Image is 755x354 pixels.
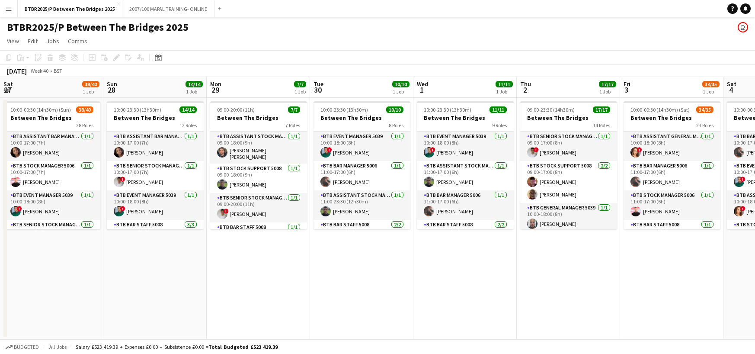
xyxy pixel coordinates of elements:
[210,164,307,193] app-card-role: BTB Stock support 50081/109:00-18:00 (9h)[PERSON_NAME]
[389,122,403,129] span: 8 Roles
[624,220,720,249] app-card-role: BTB Bar Staff 50081/111:30-16:30 (5h)
[599,81,616,87] span: 17/17
[520,80,531,88] span: Thu
[217,106,255,113] span: 09:00-20:00 (11h)
[624,114,720,122] h3: Between The Bridges
[76,122,93,129] span: 28 Roles
[210,114,307,122] h3: Between The Bridges
[417,114,514,122] h3: Between The Bridges
[285,122,300,129] span: 7 Roles
[120,177,125,182] span: !
[106,85,117,95] span: 28
[314,190,410,220] app-card-role: BTB Assistant Stock Manager 50061/111:00-23:30 (12h30m)[PERSON_NAME]
[417,101,514,229] app-job-card: 10:00-23:30 (13h30m)11/11Between The Bridges9 RolesBTB Event Manager 50391/110:00-18:00 (8h)![PER...
[288,106,300,113] span: 7/7
[740,177,745,182] span: !
[727,80,736,88] span: Sat
[320,106,368,113] span: 10:00-23:30 (13h30m)
[314,161,410,190] app-card-role: BTB Bar Manager 50061/111:00-17:00 (6h)[PERSON_NAME]
[703,88,719,95] div: 1 Job
[624,101,720,229] app-job-card: 10:00-00:30 (14h30m) (Sat)34/35Between The Bridges23 RolesBTB Assistant General Manager 50061/110...
[314,80,323,88] span: Tue
[7,67,27,75] div: [DATE]
[4,342,40,352] button: Budgeted
[107,101,204,229] div: 10:00-23:30 (13h30m)14/14Between The Bridges12 RolesBTB Assistant Bar Manager 50061/110:00-17:00 ...
[520,161,617,203] app-card-role: BTB Stock support 50082/209:00-17:00 (8h)[PERSON_NAME][PERSON_NAME]
[740,206,745,211] span: !
[14,344,39,350] span: Budgeted
[210,80,221,88] span: Mon
[624,80,630,88] span: Fri
[107,161,204,190] app-card-role: BTB Senior Stock Manager 50061/110:00-17:00 (7h)![PERSON_NAME]
[417,220,514,264] app-card-role: BTB Bar Staff 50082/211:30-17:30 (6h)
[10,106,71,113] span: 10:00-00:30 (14h30m) (Sun)
[637,147,642,152] span: !
[314,132,410,161] app-card-role: BTB Event Manager 50391/110:00-18:00 (8h)![PERSON_NAME]
[622,85,630,95] span: 3
[520,101,617,229] div: 09:00-23:30 (14h30m)17/17Between The Bridges14 RolesBTB Senior Stock Manager 50061/109:00-17:00 (...
[186,81,203,87] span: 14/14
[520,203,617,232] app-card-role: BTB General Manager 50391/110:00-18:00 (8h)[PERSON_NAME]
[312,85,323,95] span: 30
[24,35,41,47] a: Edit
[224,209,229,214] span: !
[209,85,221,95] span: 29
[82,81,99,87] span: 38/40
[107,80,117,88] span: Sun
[3,101,100,229] app-job-card: 10:00-00:30 (14h30m) (Sun)38/40Between The Bridges28 RolesBTB Assistant Bar Manager 50061/110:00-...
[107,114,204,122] h3: Between The Bridges
[520,114,617,122] h3: Between The Bridges
[179,122,197,129] span: 12 Roles
[624,161,720,190] app-card-role: BTB Bar Manager 50061/111:00-17:00 (6h)[PERSON_NAME]
[2,85,13,95] span: 27
[120,206,125,211] span: !
[64,35,91,47] a: Comms
[519,85,531,95] span: 2
[738,22,748,32] app-user-avatar: Amy Cane
[7,37,19,45] span: View
[210,222,307,252] app-card-role: BTB Bar Staff 50081/1
[424,106,471,113] span: 10:00-23:30 (13h30m)
[527,106,575,113] span: 09:00-23:30 (14h30m)
[3,190,100,220] app-card-role: BTB Event Manager 50391/110:00-18:00 (8h)![PERSON_NAME]
[314,101,410,229] app-job-card: 10:00-23:30 (13h30m)10/10Between The Bridges8 RolesBTB Event Manager 50391/110:00-18:00 (8h)![PER...
[3,220,100,249] app-card-role: BTB Senior Stock Manager 50061/110:00-18:00 (8h)
[393,88,409,95] div: 1 Job
[624,132,720,161] app-card-role: BTB Assistant General Manager 50061/110:00-18:00 (8h)![PERSON_NAME]
[534,147,539,152] span: !
[107,190,204,220] app-card-role: BTB Event Manager 50391/110:00-18:00 (8h)![PERSON_NAME]
[593,106,610,113] span: 17/17
[46,37,59,45] span: Jobs
[492,122,507,129] span: 9 Roles
[294,88,306,95] div: 1 Job
[702,81,720,87] span: 34/35
[208,344,278,350] span: Total Budgeted £523 419.39
[314,220,410,262] app-card-role: BTB Bar Staff 50082/211:30-17:30 (6h)
[107,220,204,274] app-card-role: BTB Bar Staff 50083/310:30-17:30 (7h)
[599,88,616,95] div: 1 Job
[18,0,122,17] button: BTBR2025/P Between The Bridges 2025
[76,344,278,350] div: Salary £523 419.39 + Expenses £0.00 + Subsistence £0.00 =
[726,85,736,95] span: 4
[179,106,197,113] span: 14/14
[696,122,713,129] span: 23 Roles
[496,88,512,95] div: 1 Job
[430,147,435,152] span: !
[3,132,100,161] app-card-role: BTB Assistant Bar Manager 50061/110:00-17:00 (7h)[PERSON_NAME]
[3,80,13,88] span: Sat
[593,122,610,129] span: 14 Roles
[417,80,428,88] span: Wed
[314,114,410,122] h3: Between The Bridges
[327,147,332,152] span: !
[696,106,713,113] span: 34/35
[68,37,87,45] span: Comms
[107,132,204,161] app-card-role: BTB Assistant Bar Manager 50061/110:00-17:00 (7h)[PERSON_NAME]
[186,88,202,95] div: 1 Job
[210,101,307,229] app-job-card: 09:00-20:00 (11h)7/7Between The Bridges7 RolesBTB Assistant Stock Manager 50061/109:00-18:00 (9h)...
[17,206,22,211] span: !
